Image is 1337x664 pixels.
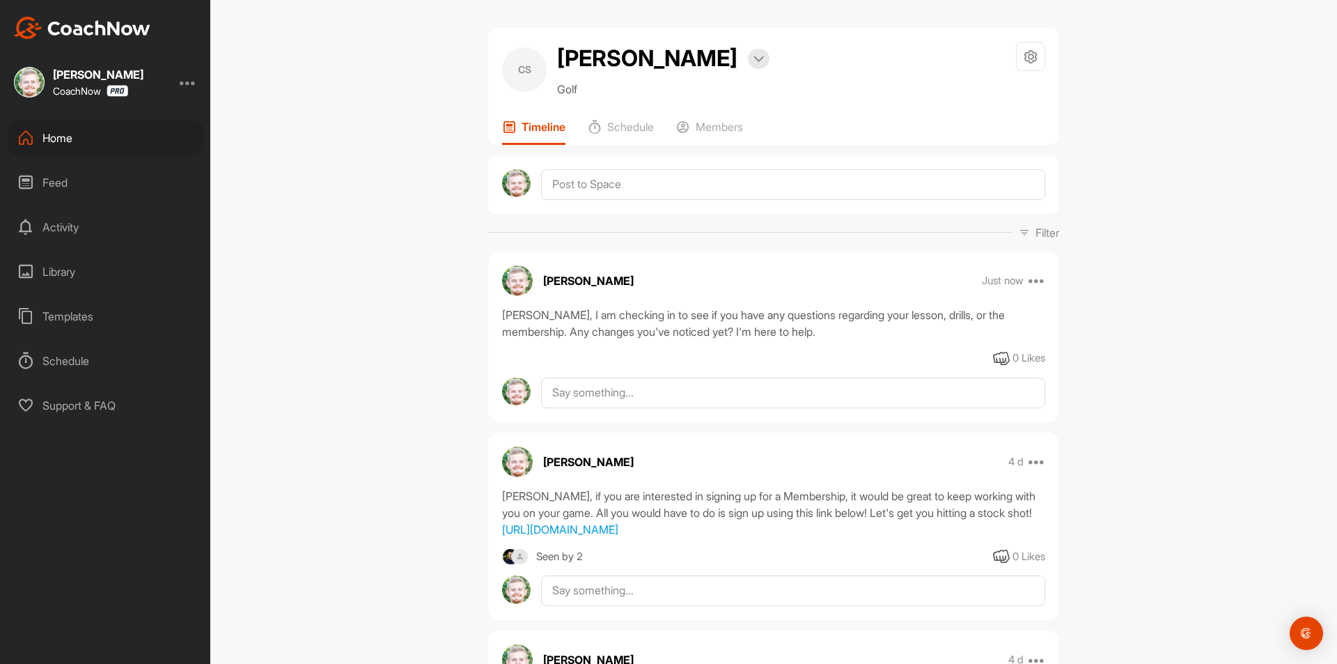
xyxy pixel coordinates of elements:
[543,454,634,470] p: [PERSON_NAME]
[502,307,1045,340] div: [PERSON_NAME], I am checking in to see if you have any questions regarding your lesson, drills, o...
[14,67,45,98] img: square_52163fcad1567382852b888f39f9da3c.jpg
[8,254,204,289] div: Library
[1012,350,1045,366] div: 0 Likes
[502,523,618,536] a: [URL][DOMAIN_NAME]
[557,42,737,75] h2: [PERSON_NAME]
[1012,549,1045,565] div: 0 Likes
[607,120,654,134] p: Schedule
[14,17,150,39] img: CoachNow
[502,378,531,406] img: avatar
[502,169,531,198] img: avatar
[982,274,1024,288] p: Just now
[8,388,204,423] div: Support & FAQ
[536,548,583,566] div: Seen by 2
[8,210,204,245] div: Activity
[753,56,764,63] img: arrow-down
[502,576,531,604] img: avatar
[522,120,565,134] p: Timeline
[557,81,769,98] p: Golf
[502,47,547,92] div: CS
[502,548,519,566] img: square_49fb5734a34dfb4f485ad8bdc13d6667.jpg
[8,343,204,378] div: Schedule
[1035,224,1059,241] p: Filter
[8,299,204,334] div: Templates
[511,548,529,566] img: square_default-ef6cabf814de5a2bf16c804365e32c732080f9872bdf737d349900a9daf73cf9.png
[107,85,128,97] img: CoachNow Pro
[8,165,204,200] div: Feed
[696,120,743,134] p: Members
[502,447,533,477] img: avatar
[1008,455,1024,469] p: 4 d
[8,121,204,155] div: Home
[53,69,143,80] div: [PERSON_NAME]
[543,272,634,289] p: [PERSON_NAME]
[53,85,128,97] div: CoachNow
[502,265,533,296] img: avatar
[502,488,1045,538] div: [PERSON_NAME], if you are interested in signing up for a Membership, it would be great to keep wo...
[1290,617,1323,650] div: Open Intercom Messenger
